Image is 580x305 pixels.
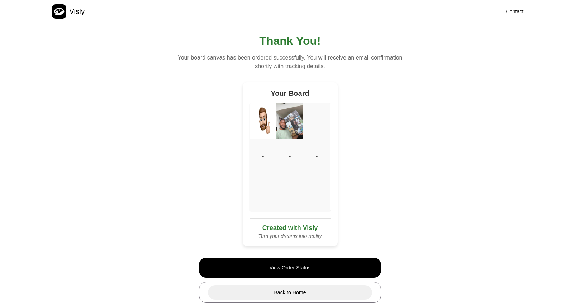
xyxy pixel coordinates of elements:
[262,224,318,232] div: Created with Visly
[274,289,306,296] div: Back to Home
[259,34,320,48] div: Thank You!
[250,103,276,139] img: visly%2Fupload%2Fbef0a761-1611-459f-9905-c415c88c5b7f%2Fmemoji.jpeg
[269,264,310,271] div: View Order Status
[502,5,528,18] button: Contact
[208,285,372,300] button: Back to Home
[506,8,524,15] div: Contact
[276,103,303,139] img: visly%2Fupload%2Fbef0a761-1611-459f-9905-c415c88c5b7f%2Fposter-pic.jpg
[69,6,85,17] div: Visly
[271,89,309,98] div: Your Board
[208,261,373,275] button: View Order Status
[258,233,322,239] div: Turn your dreams into reality
[176,53,404,71] div: Your board canvas has been ordered successfully. You will receive an email confirmation shortly w...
